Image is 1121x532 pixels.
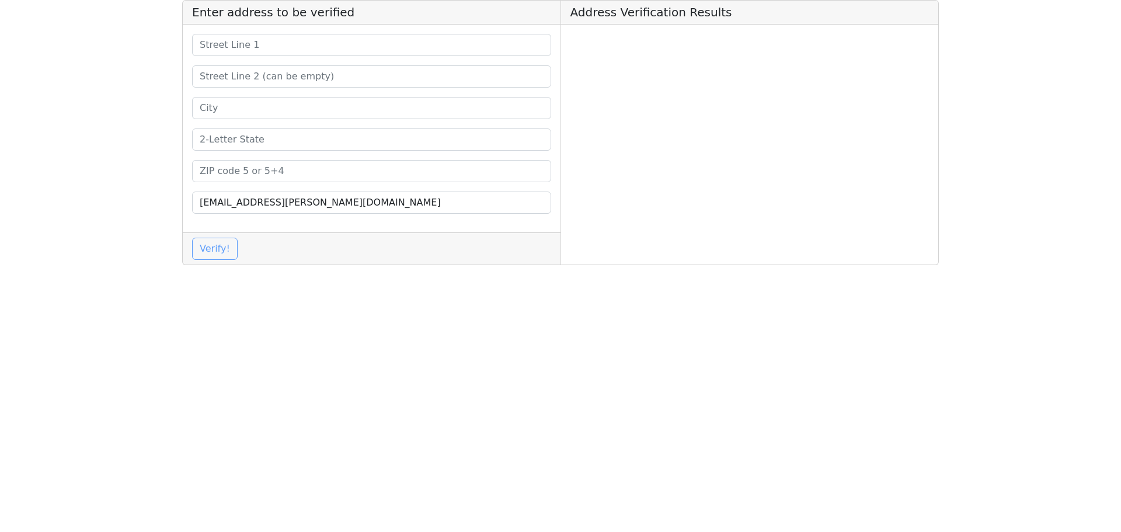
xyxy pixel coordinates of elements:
input: Street Line 2 (can be empty) [192,65,551,88]
input: Your Email [192,192,551,214]
h5: Enter address to be verified [183,1,560,25]
input: Street Line 1 [192,34,551,56]
input: ZIP code 5 or 5+4 [192,160,551,182]
input: 2-Letter State [192,128,551,151]
h5: Address Verification Results [561,1,939,25]
input: City [192,97,551,119]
